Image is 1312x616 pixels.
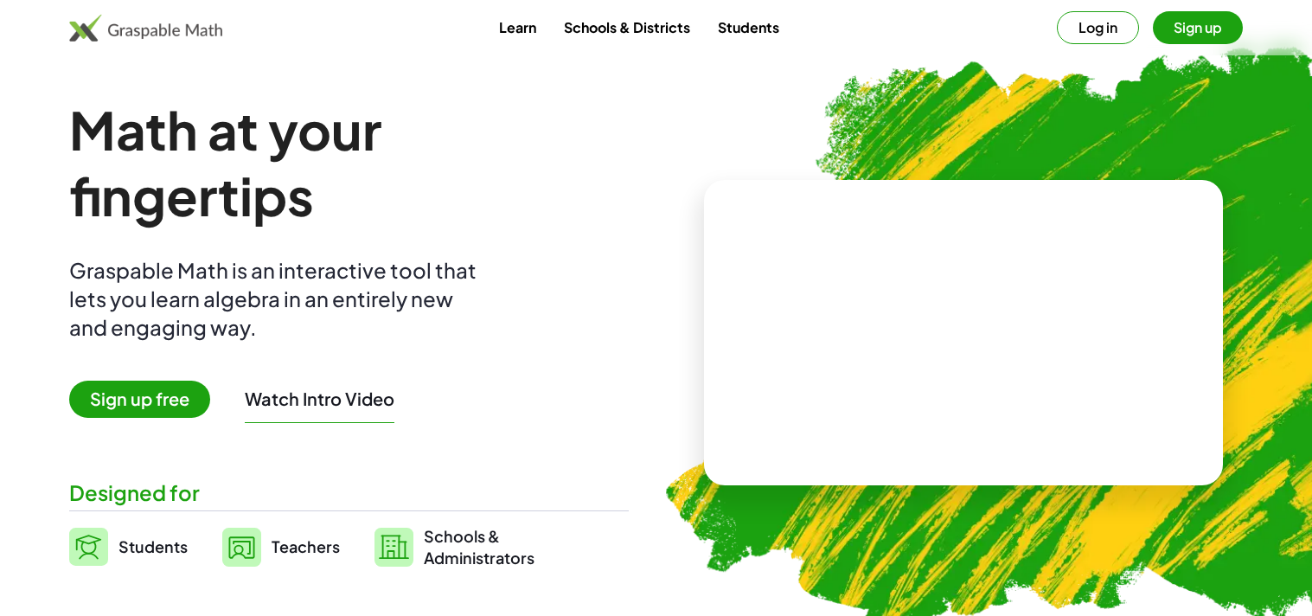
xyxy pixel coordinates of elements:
span: Students [118,536,188,556]
span: Sign up free [69,381,210,418]
a: Students [704,11,793,43]
img: svg%3e [374,528,413,567]
img: svg%3e [222,528,261,567]
a: Schools & Districts [550,11,704,43]
video: What is this? This is dynamic math notation. Dynamic math notation plays a central role in how Gr... [834,268,1093,398]
span: Schools & Administrators [424,525,534,568]
button: Watch Intro Video [245,388,394,410]
div: Designed for [69,478,629,507]
div: Graspable Math is an interactive tool that lets you learn algebra in an entirely new and engaging... [69,256,484,342]
a: Learn [485,11,550,43]
a: Schools &Administrators [374,525,534,568]
span: Teachers [272,536,340,556]
a: Students [69,525,188,568]
button: Sign up [1153,11,1243,44]
img: svg%3e [69,528,108,566]
button: Log in [1057,11,1139,44]
h1: Math at your fingertips [69,97,619,228]
a: Teachers [222,525,340,568]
